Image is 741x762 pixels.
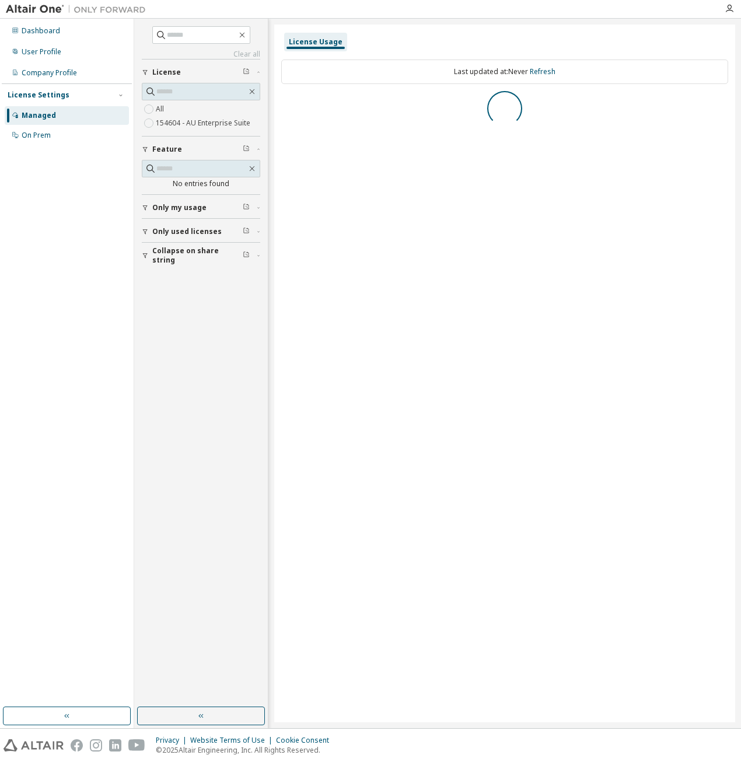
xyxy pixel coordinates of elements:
span: Clear filter [243,203,250,212]
a: Refresh [530,67,555,76]
span: Collapse on share string [152,246,243,265]
div: Privacy [156,736,190,745]
button: Only my usage [142,195,260,221]
div: Dashboard [22,26,60,36]
span: Feature [152,145,182,154]
span: Only used licenses [152,227,222,236]
button: Feature [142,137,260,162]
img: facebook.svg [71,739,83,751]
p: © 2025 Altair Engineering, Inc. All Rights Reserved. [156,745,336,755]
div: Last updated at: Never [281,60,728,84]
div: User Profile [22,47,61,57]
img: linkedin.svg [109,739,121,751]
span: Clear filter [243,145,250,154]
span: Clear filter [243,227,250,236]
span: Clear filter [243,68,250,77]
span: Clear filter [243,251,250,260]
a: Clear all [142,50,260,59]
button: License [142,60,260,85]
div: No entries found [142,179,260,188]
img: instagram.svg [90,739,102,751]
img: altair_logo.svg [4,739,64,751]
span: License [152,68,181,77]
button: Collapse on share string [142,243,260,268]
div: Company Profile [22,68,77,78]
label: 154604 - AU Enterprise Suite [156,116,253,130]
span: Only my usage [152,203,207,212]
div: On Prem [22,131,51,140]
img: youtube.svg [128,739,145,751]
div: License Settings [8,90,69,100]
div: Managed [22,111,56,120]
div: License Usage [289,37,342,47]
label: All [156,102,166,116]
div: Website Terms of Use [190,736,276,745]
img: Altair One [6,4,152,15]
div: Cookie Consent [276,736,336,745]
button: Only used licenses [142,219,260,244]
